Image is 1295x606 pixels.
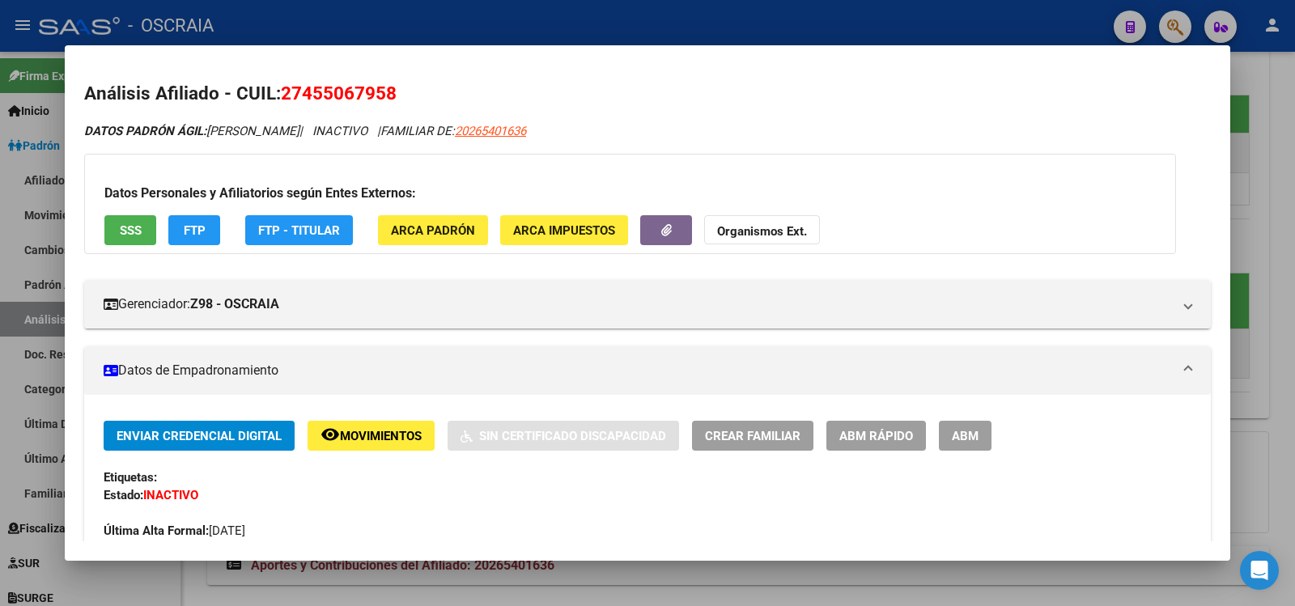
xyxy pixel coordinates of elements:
[705,429,800,443] span: Crear Familiar
[168,215,220,245] button: FTP
[380,124,526,138] span: FAMILIAR DE:
[120,223,142,238] span: SSS
[500,215,628,245] button: ARCA Impuestos
[308,421,435,451] button: Movimientos
[826,421,926,451] button: ABM Rápido
[839,429,913,443] span: ABM Rápido
[939,421,991,451] button: ABM
[692,421,813,451] button: Crear Familiar
[143,488,198,502] strong: INACTIVO
[190,295,279,314] strong: Z98 - OSCRAIA
[84,80,1211,108] h2: Análisis Afiliado - CUIL:
[455,124,526,138] span: 20265401636
[391,223,475,238] span: ARCA Padrón
[84,124,299,138] span: [PERSON_NAME]
[104,295,1172,314] mat-panel-title: Gerenciador:
[104,215,156,245] button: SSS
[281,83,397,104] span: 27455067958
[340,429,422,443] span: Movimientos
[84,124,526,138] i: | INACTIVO |
[717,224,807,239] strong: Organismos Ext.
[479,429,666,443] span: Sin Certificado Discapacidad
[104,523,245,538] span: [DATE]
[84,346,1211,395] mat-expansion-panel-header: Datos de Empadronamiento
[184,223,206,238] span: FTP
[245,215,353,245] button: FTP - Titular
[104,523,209,538] strong: Última Alta Formal:
[1240,551,1279,590] div: Open Intercom Messenger
[704,215,820,245] button: Organismos Ext.
[952,429,979,443] span: ABM
[378,215,488,245] button: ARCA Padrón
[84,124,206,138] strong: DATOS PADRÓN ÁGIL:
[448,421,679,451] button: Sin Certificado Discapacidad
[321,425,340,444] mat-icon: remove_red_eye
[117,429,282,443] span: Enviar Credencial Digital
[104,184,1156,203] h3: Datos Personales y Afiliatorios según Entes Externos:
[104,470,157,485] strong: Etiquetas:
[258,223,340,238] span: FTP - Titular
[104,361,1172,380] mat-panel-title: Datos de Empadronamiento
[513,223,615,238] span: ARCA Impuestos
[104,421,295,451] button: Enviar Credencial Digital
[84,280,1211,328] mat-expansion-panel-header: Gerenciador:Z98 - OSCRAIA
[104,488,143,502] strong: Estado:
